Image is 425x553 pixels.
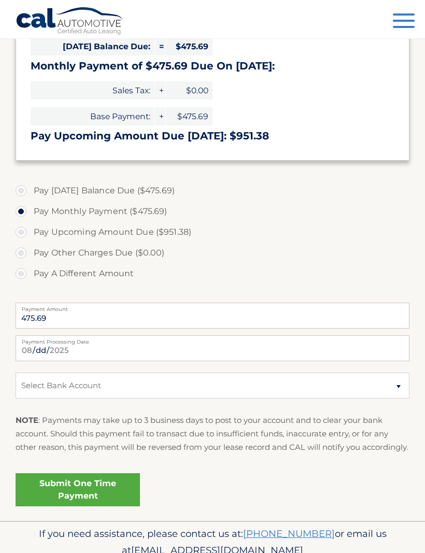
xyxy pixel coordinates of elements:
[166,107,212,125] span: $475.69
[16,335,409,344] label: Payment Processing Date
[155,37,165,55] span: =
[16,473,140,506] a: Submit One Time Payment
[393,13,415,31] button: Menu
[16,222,409,243] label: Pay Upcoming Amount Due ($951.38)
[31,130,394,143] h3: Pay Upcoming Amount Due [DATE]: $951.38
[166,81,212,100] span: $0.00
[16,243,409,263] label: Pay Other Charges Due ($0.00)
[16,263,409,284] label: Pay A Different Amount
[31,81,154,100] span: Sales Tax:
[16,303,409,329] input: Payment Amount
[31,37,154,55] span: [DATE] Balance Due:
[16,415,38,425] strong: NOTE
[16,303,409,311] label: Payment Amount
[16,201,409,222] label: Pay Monthly Payment ($475.69)
[155,107,165,125] span: +
[166,37,212,55] span: $475.69
[243,528,335,540] a: [PHONE_NUMBER]
[155,81,165,100] span: +
[31,60,394,73] h3: Monthly Payment of $475.69 Due On [DATE]:
[31,107,154,125] span: Base Payment:
[16,335,409,361] input: Payment Date
[16,180,409,201] label: Pay [DATE] Balance Due ($475.69)
[16,7,124,37] a: Cal Automotive
[16,414,409,455] p: : Payments may take up to 3 business days to post to your account and to clear your bank account....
